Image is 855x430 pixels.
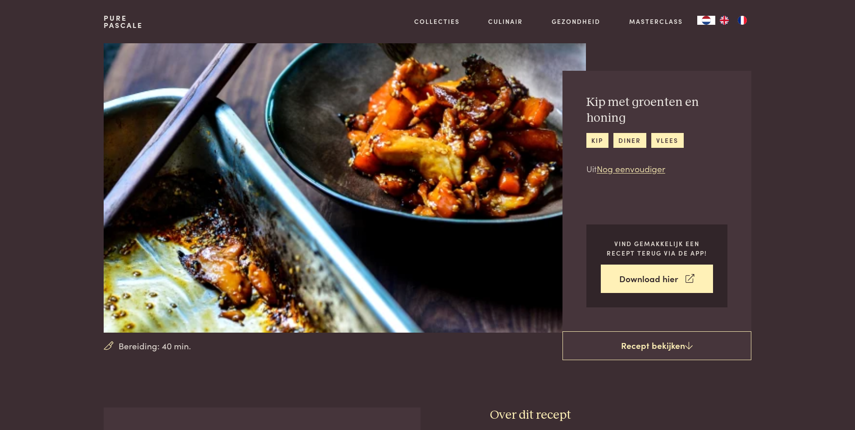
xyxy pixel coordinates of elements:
[119,339,191,352] span: Bereiding: 40 min.
[104,14,143,29] a: PurePascale
[586,95,727,126] h2: Kip met groenten en honing
[651,133,684,148] a: vlees
[597,162,665,174] a: Nog eenvoudiger
[733,16,751,25] a: FR
[715,16,751,25] ul: Language list
[697,16,715,25] div: Language
[715,16,733,25] a: EN
[697,16,751,25] aside: Language selected: Nederlands
[613,133,646,148] a: diner
[488,17,523,26] a: Culinair
[586,162,727,175] p: Uit
[490,407,751,423] h3: Over dit recept
[552,17,600,26] a: Gezondheid
[104,43,585,333] img: Kip met groenten en honing
[562,331,751,360] a: Recept bekijken
[601,265,713,293] a: Download hier
[414,17,460,26] a: Collecties
[586,133,608,148] a: kip
[629,17,683,26] a: Masterclass
[601,239,713,257] p: Vind gemakkelijk een recept terug via de app!
[697,16,715,25] a: NL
